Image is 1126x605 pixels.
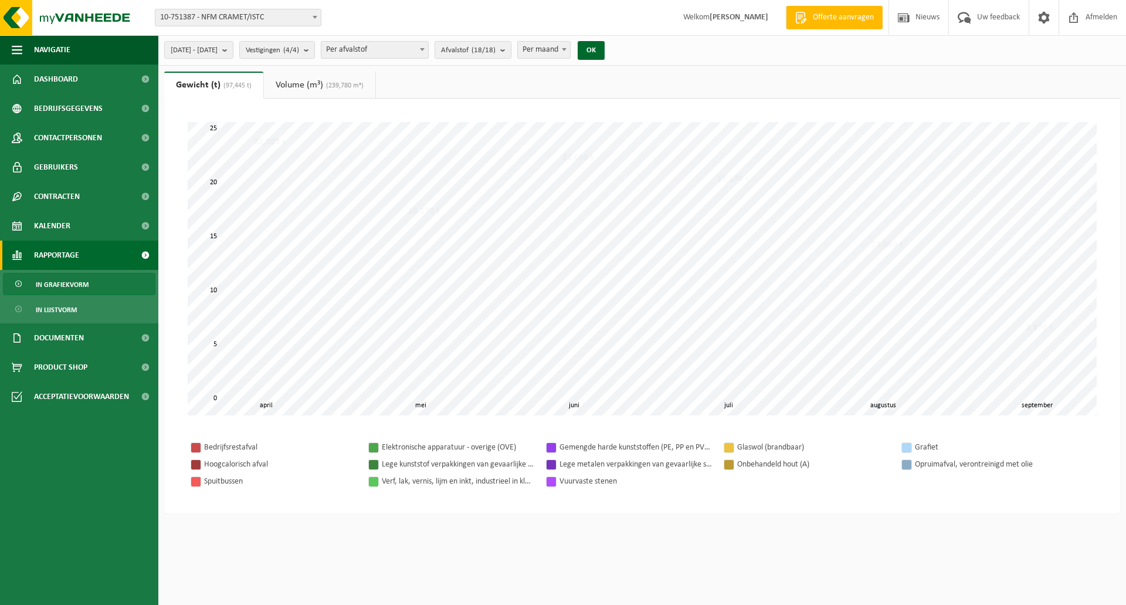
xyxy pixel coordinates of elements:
[869,239,906,251] div: 13,060 t
[382,457,534,472] div: Lege kunststof verpakkingen van gevaarlijke stoffen
[559,474,712,489] div: Vuurvaste stenen
[204,474,357,489] div: Spuitbussen
[518,42,570,58] span: Per maand
[915,440,1067,455] div: Grafiet
[382,440,534,455] div: Elektronische apparatuur - overige (OVE)
[441,42,496,59] span: Afvalstof
[34,353,87,382] span: Product Shop
[251,136,289,148] div: 22,585 t
[710,13,768,22] strong: [PERSON_NAME]
[204,440,357,455] div: Bedrijfsrestafval
[323,82,364,89] span: (239,780 m³)
[559,457,712,472] div: Lege metalen verpakkingen van gevaarlijke stoffen
[204,457,357,472] div: Hoogcalorisch afval
[34,382,129,411] span: Acceptatievoorwaarden
[36,273,89,296] span: In grafiekvorm
[3,298,155,320] a: In lijstvorm
[517,41,571,59] span: Per maand
[786,6,883,29] a: Offerte aanvragen
[34,94,103,123] span: Bedrijfsgegevens
[283,46,299,54] count: (4/4)
[714,173,752,185] div: 19,170 t
[405,205,443,217] div: 16,170 t
[155,9,321,26] span: 10-751387 - NFM CRAMET/ISTC
[810,12,877,23] span: Offerte aanvragen
[34,182,80,211] span: Contracten
[34,153,78,182] span: Gebruikers
[915,457,1067,472] div: Opruimafval, verontreinigd met olie
[164,41,233,59] button: [DATE] - [DATE]
[737,440,890,455] div: Glaswol (brandbaar)
[559,440,712,455] div: Gemengde harde kunststoffen (PE, PP en PVC), recycleerbaar (industrieel)
[3,273,155,295] a: In grafiekvorm
[239,41,315,59] button: Vestigingen(4/4)
[221,82,252,89] span: (97,445 t)
[34,65,78,94] span: Dashboard
[36,299,77,321] span: In lijstvorm
[382,474,534,489] div: Verf, lak, vernis, lijm en inkt, industrieel in kleinverpakking
[34,211,70,241] span: Kalender
[321,42,428,58] span: Per afvalstof
[264,72,375,99] a: Volume (m³)
[472,46,496,54] count: (18/18)
[34,323,84,353] span: Documenten
[578,41,605,60] button: OK
[34,123,102,153] span: Contactpersonen
[246,42,299,59] span: Vestigingen
[34,35,70,65] span: Navigatie
[559,152,597,164] div: 21,090 t
[164,72,263,99] a: Gewicht (t)
[737,457,890,472] div: Onbehandeld hout (A)
[34,241,79,270] span: Rapportage
[435,41,511,59] button: Afvalstof(18/18)
[1023,322,1056,334] div: 5,370 t
[171,42,218,59] span: [DATE] - [DATE]
[321,41,429,59] span: Per afvalstof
